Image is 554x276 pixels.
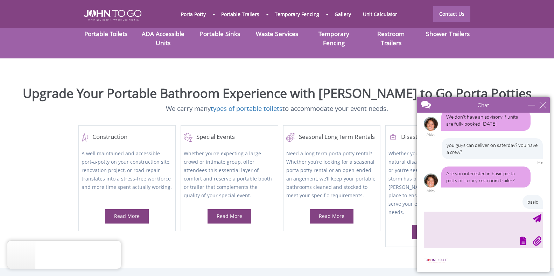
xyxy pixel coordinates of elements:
[200,29,240,38] a: Portable Sinks
[84,29,127,38] a: Portable Toilets
[142,29,184,47] a: ADA Accessible Units
[5,86,549,100] h2: Upgrade Your Portable Bathroom Experience with [PERSON_NAME] to Go Porta Potties
[114,213,140,219] a: Read More
[82,149,173,201] p: A well maintained and accessible port-a-potty on your construction site, renovation project, or r...
[215,7,265,22] a: Portable Trailers
[184,149,275,201] p: Whether you’re expecting a large crowd or intimate group, offer attendees this essential layer of...
[82,133,173,142] a: Construction
[175,7,212,22] a: Porta Potty
[388,133,479,142] h4: Disaster Relief
[318,29,349,47] a: Temporary Fencing
[5,104,549,113] p: We carry many to accommodate your event needs.
[211,104,282,113] a: types of portable toilets
[433,6,470,22] a: Contact Us
[329,7,357,22] a: Gallery
[286,149,377,201] p: Need a long term porta potty rental? Whether you’re looking for a seasonal porta potty rental or ...
[426,29,470,38] a: Shower Trailers
[269,7,325,22] a: Temporary Fencing
[217,213,242,219] a: Read More
[286,133,377,142] a: Seasonal Long Term Rentals
[413,93,554,276] iframe: Live Chat Box
[319,213,344,219] a: Read More
[184,133,275,142] a: Special Events
[388,149,479,217] p: Whether you’re preparing for a natural disaster that's been predicted, or you’re seeking assistan...
[357,7,404,22] a: Unit Calculator
[256,29,298,38] a: Waste Services
[84,10,141,21] img: JOHN to go
[377,29,405,47] a: Restroom Trailers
